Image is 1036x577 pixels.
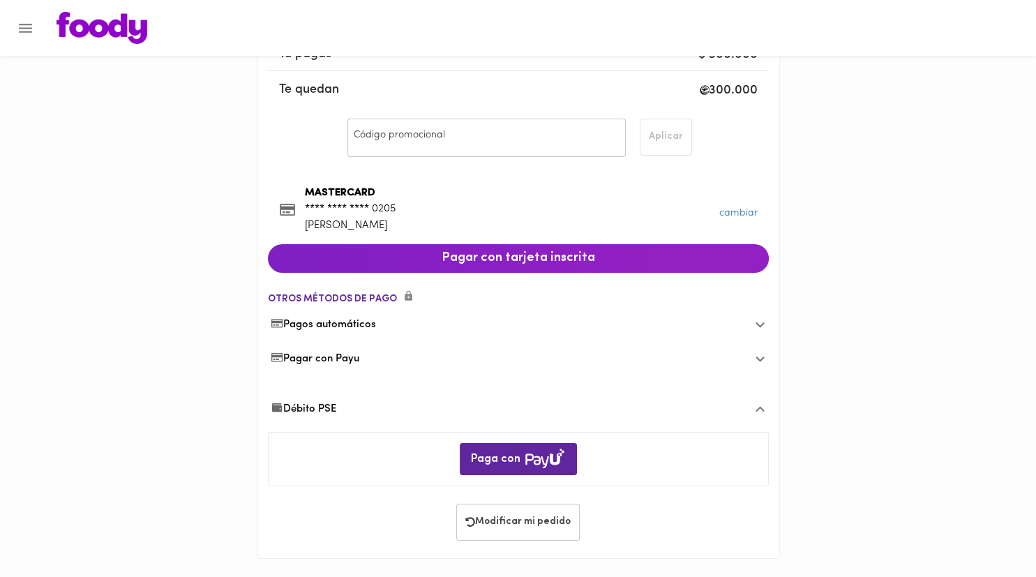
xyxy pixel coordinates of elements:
[460,443,577,475] button: Paga con
[719,208,758,218] a: cambiar
[955,496,1022,563] iframe: Messagebird Livechat Widget
[271,317,377,332] span: Pagos automáticos
[279,81,758,100] span: Te quedan
[268,294,397,304] span: Otros métodos de Pago
[268,342,769,376] div: Pagar con Payu
[268,244,769,273] button: Pagar con tarjeta inscrita
[271,402,338,417] span: Débito PSE
[304,188,375,198] b: MASTERCARD
[304,218,395,233] p: [PERSON_NAME]
[700,85,710,95] img: foody-creditos-black.png
[709,84,758,97] span: 300.000
[465,516,571,528] span: Modificar mi pedido
[524,447,566,470] img: payu.png
[471,449,566,471] span: Paga con
[268,387,769,432] div: Débito PSE
[279,251,758,267] span: Pagar con tarjeta inscrita
[8,11,43,45] button: Menu
[456,504,580,541] button: Modificar mi pedido
[271,352,360,366] span: Pagar con Payu
[268,308,769,342] div: Pagos automáticos
[57,12,147,44] img: logo.png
